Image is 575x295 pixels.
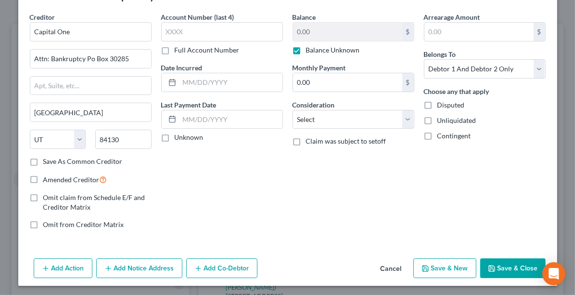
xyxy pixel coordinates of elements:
[293,63,346,73] label: Monthly Payment
[161,63,203,73] label: Date Incurred
[43,193,145,211] span: Omit claim from Schedule E/F and Creditor Matrix
[534,23,545,41] div: $
[30,103,151,121] input: Enter city...
[96,258,182,279] button: Add Notice Address
[437,132,471,140] span: Contingent
[424,86,489,96] label: Choose any that apply
[293,23,402,41] input: 0.00
[306,45,360,55] label: Balance Unknown
[161,100,217,110] label: Last Payment Date
[179,73,282,92] input: MM/DD/YYYY
[306,137,386,145] span: Claim was subject to setoff
[175,45,240,55] label: Full Account Number
[43,175,100,184] span: Amended Creditor
[161,22,283,41] input: XXXX
[30,50,151,68] input: Enter address...
[161,12,234,22] label: Account Number (last 4)
[437,101,465,109] span: Disputed
[30,77,151,95] input: Apt, Suite, etc...
[293,73,402,92] input: 0.00
[175,133,204,142] label: Unknown
[542,262,565,285] div: Open Intercom Messenger
[293,12,316,22] label: Balance
[179,110,282,129] input: MM/DD/YYYY
[373,259,409,279] button: Cancel
[30,13,55,21] span: Creditor
[424,50,456,58] span: Belongs To
[293,100,335,110] label: Consideration
[480,258,546,279] button: Save & Close
[30,22,152,41] input: Search creditor by name...
[186,258,257,279] button: Add Co-Debtor
[402,23,414,41] div: $
[43,157,123,166] label: Save As Common Creditor
[95,130,152,149] input: Enter zip...
[413,258,476,279] button: Save & New
[402,73,414,92] div: $
[437,116,476,124] span: Unliquidated
[43,220,124,228] span: Omit from Creditor Matrix
[424,12,480,22] label: Arrearage Amount
[34,258,92,279] button: Add Action
[424,23,534,41] input: 0.00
